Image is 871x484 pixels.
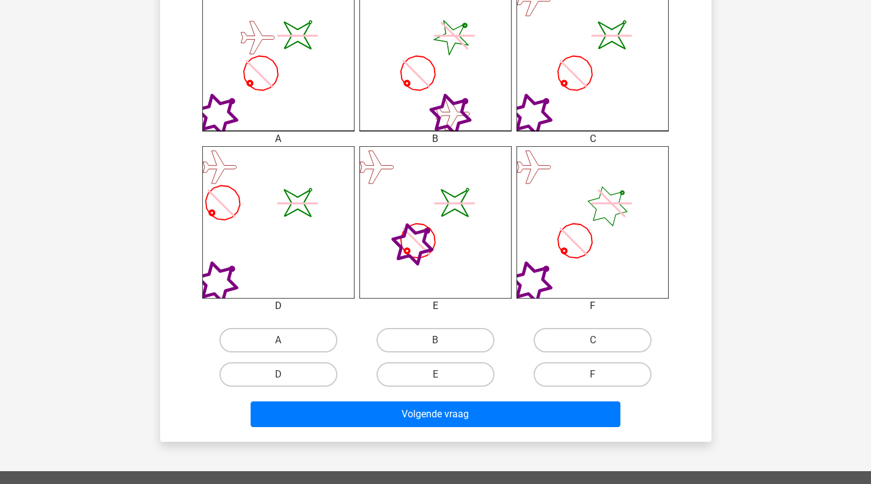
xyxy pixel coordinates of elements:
label: E [377,362,494,387]
button: Volgende vraag [251,401,620,427]
div: D [193,299,364,313]
div: C [507,132,678,146]
div: A [193,132,364,146]
label: F [534,362,652,387]
label: B [377,328,494,352]
div: B [350,132,521,146]
label: C [534,328,652,352]
div: E [350,299,521,313]
div: F [507,299,678,313]
label: D [219,362,337,387]
label: A [219,328,337,352]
